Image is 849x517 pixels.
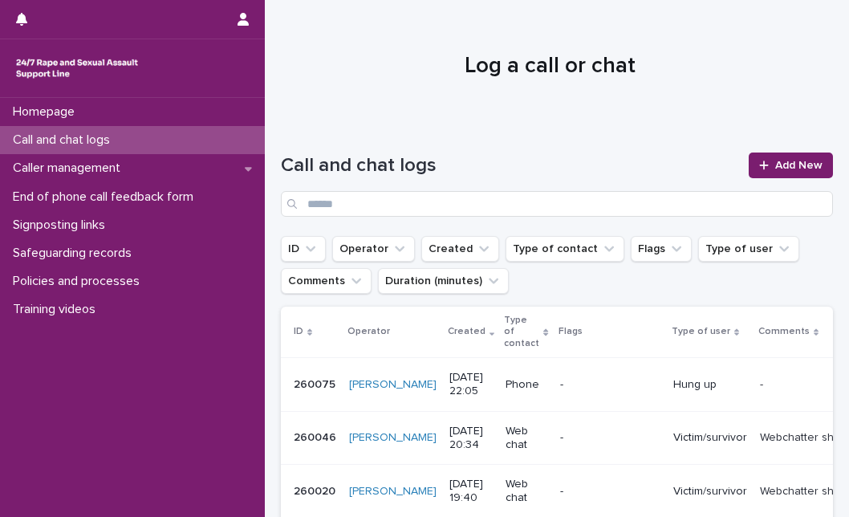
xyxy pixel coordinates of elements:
p: Safeguarding records [6,246,144,261]
a: [PERSON_NAME] [349,431,437,445]
h1: Call and chat logs [281,154,739,177]
img: rhQMoQhaT3yELyF149Cw [13,52,141,84]
button: Flags [631,236,692,262]
p: Homepage [6,104,87,120]
button: Duration (minutes) [378,268,509,294]
button: Comments [281,268,372,294]
p: Signposting links [6,218,118,233]
p: Victim/survivor [673,431,747,445]
p: - [560,431,660,445]
button: Operator [332,236,415,262]
p: Web chat [506,425,546,452]
p: [DATE] 20:34 [449,425,493,452]
p: Policies and processes [6,274,152,289]
p: 260046 [294,428,339,445]
p: Type of contact [504,311,539,352]
p: [DATE] 19:40 [449,478,493,505]
span: Add New [775,160,823,171]
p: [DATE] 22:05 [449,371,493,398]
button: Type of user [698,236,799,262]
p: Caller management [6,161,133,176]
p: Call and chat logs [6,132,123,148]
p: Victim/survivor [673,485,747,499]
a: Add New [749,153,833,178]
p: - [760,375,766,392]
p: Web chat [506,478,546,505]
button: Created [421,236,499,262]
p: Training videos [6,302,108,317]
p: Phone [506,378,546,392]
input: Search [281,191,833,217]
a: [PERSON_NAME] [349,485,437,499]
h1: Log a call or chat [281,53,819,80]
p: Operator [347,323,390,340]
p: Comments [758,323,810,340]
p: - [560,378,660,392]
p: - [560,485,660,499]
p: ID [294,323,303,340]
p: Hung up [673,378,747,392]
p: 260075 [294,375,339,392]
p: End of phone call feedback form [6,189,206,205]
a: [PERSON_NAME] [349,378,437,392]
button: ID [281,236,326,262]
p: Flags [559,323,583,340]
p: Created [448,323,485,340]
button: Type of contact [506,236,624,262]
p: Type of user [672,323,730,340]
p: 260020 [294,482,339,499]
